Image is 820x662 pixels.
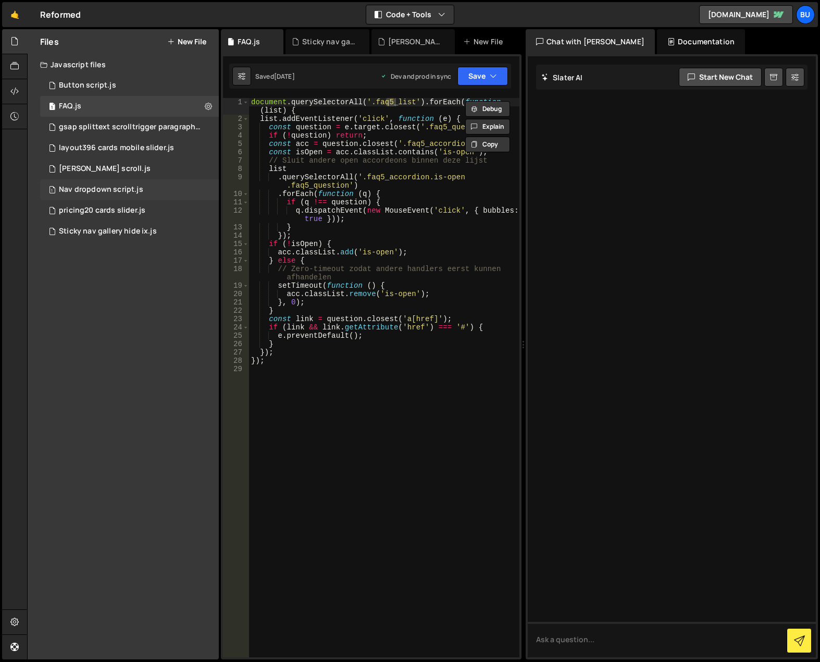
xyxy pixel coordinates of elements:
div: Dev and prod in sync [380,72,451,81]
div: pricing20 cards slider.js [59,206,145,215]
div: 7 [223,156,249,165]
div: 27 [223,348,249,357]
div: 17187/47555.js [40,96,219,117]
div: 17187/47651.js [40,158,219,179]
div: FAQ.js [238,36,260,47]
button: Debug [465,101,510,117]
div: 3 [223,123,249,131]
div: 4 [223,131,249,140]
div: 17187/47648.js [40,117,222,138]
button: Code + Tools [366,5,454,24]
div: 20 [223,290,249,298]
div: 29 [223,365,249,373]
button: Copy [465,137,510,152]
button: Start new chat [679,68,762,87]
div: 18 [223,265,249,281]
button: Save [457,67,508,85]
div: 6 [223,148,249,156]
button: Explain [465,119,510,134]
span: 1 [49,103,55,112]
div: 17187/47646.js [40,138,219,158]
div: Javascript files [28,54,219,75]
div: 17 [223,256,249,265]
div: Sticky nav gallery hide ix.js [302,36,356,47]
div: 22 [223,307,249,315]
div: [PERSON_NAME] scroll.js [59,164,151,174]
div: 19 [223,281,249,290]
div: 17187/47509.js [40,75,219,96]
div: 21 [223,298,249,307]
div: Reformed [40,8,81,21]
div: 12 [223,206,249,223]
div: 14 [223,231,249,240]
div: 23 [223,315,249,323]
div: 26 [223,340,249,348]
div: layout396 cards mobile slider.js [59,143,174,153]
div: 13 [223,223,249,231]
div: 25 [223,332,249,340]
div: 24 [223,323,249,332]
div: 11 [223,198,249,206]
div: FAQ.js [59,102,81,111]
div: 17187/47645.js [40,179,219,200]
div: [PERSON_NAME] scroll.js [388,36,442,47]
h2: Slater AI [541,72,583,82]
a: Bu [796,5,815,24]
div: 28 [223,357,249,365]
div: 5 [223,140,249,148]
div: 16 [223,248,249,256]
div: 9 [223,173,249,190]
div: Nav dropdown script.js [59,185,143,194]
span: 1 [49,187,55,195]
button: New File [167,38,206,46]
div: 8 [223,165,249,173]
div: Chat with [PERSON_NAME] [526,29,655,54]
div: 17187/47647.js [40,200,219,221]
a: [DOMAIN_NAME] [699,5,793,24]
div: Button script.js [59,81,116,90]
div: gsap splittext scrolltrigger paragraph.js [59,122,203,132]
div: 10 [223,190,249,198]
div: 17187/47650.js [40,221,219,242]
div: 1 [223,98,249,115]
div: Documentation [657,29,745,54]
div: Sticky nav gallery hide ix.js [59,227,157,236]
div: [DATE] [274,72,295,81]
h2: Files [40,36,59,47]
div: 15 [223,240,249,248]
a: 🤙 [2,2,28,27]
div: Saved [255,72,295,81]
div: 2 [223,115,249,123]
div: New File [463,36,507,47]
